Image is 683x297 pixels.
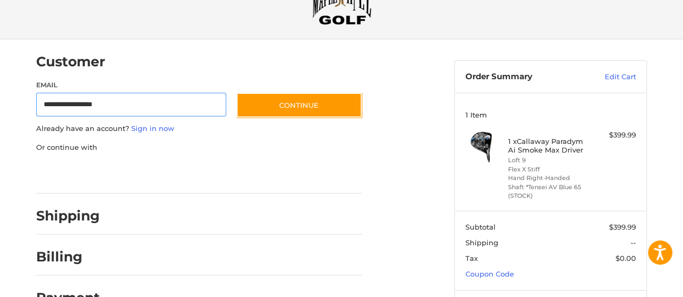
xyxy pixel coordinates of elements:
span: $399.99 [609,223,636,231]
span: Subtotal [465,223,496,231]
li: Hand Right-Handed [508,174,591,183]
p: Or continue with [36,142,362,153]
h2: Customer [36,53,105,70]
iframe: PayPal-paylater [124,163,205,183]
iframe: PayPal-venmo [216,163,297,183]
button: Continue [236,93,362,118]
li: Flex X Stiff [508,165,591,174]
p: Already have an account? [36,123,362,134]
a: Edit Cart [581,72,636,82]
h3: Order Summary [465,72,581,82]
span: $0.00 [616,254,636,263]
li: Loft 9 [508,156,591,165]
a: Sign in now [131,124,174,133]
span: Shipping [465,238,498,247]
iframe: PayPal-paypal [33,163,114,183]
a: Coupon Code [465,270,514,278]
div: $399.99 [593,130,636,141]
h2: Shipping [36,208,100,224]
li: Shaft *Tensei AV Blue 65 (STOCK) [508,183,591,201]
h4: 1 x Callaway Paradym Ai Smoke Max Driver [508,137,591,155]
label: Email [36,80,226,90]
h3: 1 Item [465,110,636,119]
iframe: Google Customer Reviews [594,268,683,297]
h2: Billing [36,248,99,265]
span: -- [631,238,636,247]
span: Tax [465,254,478,263]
